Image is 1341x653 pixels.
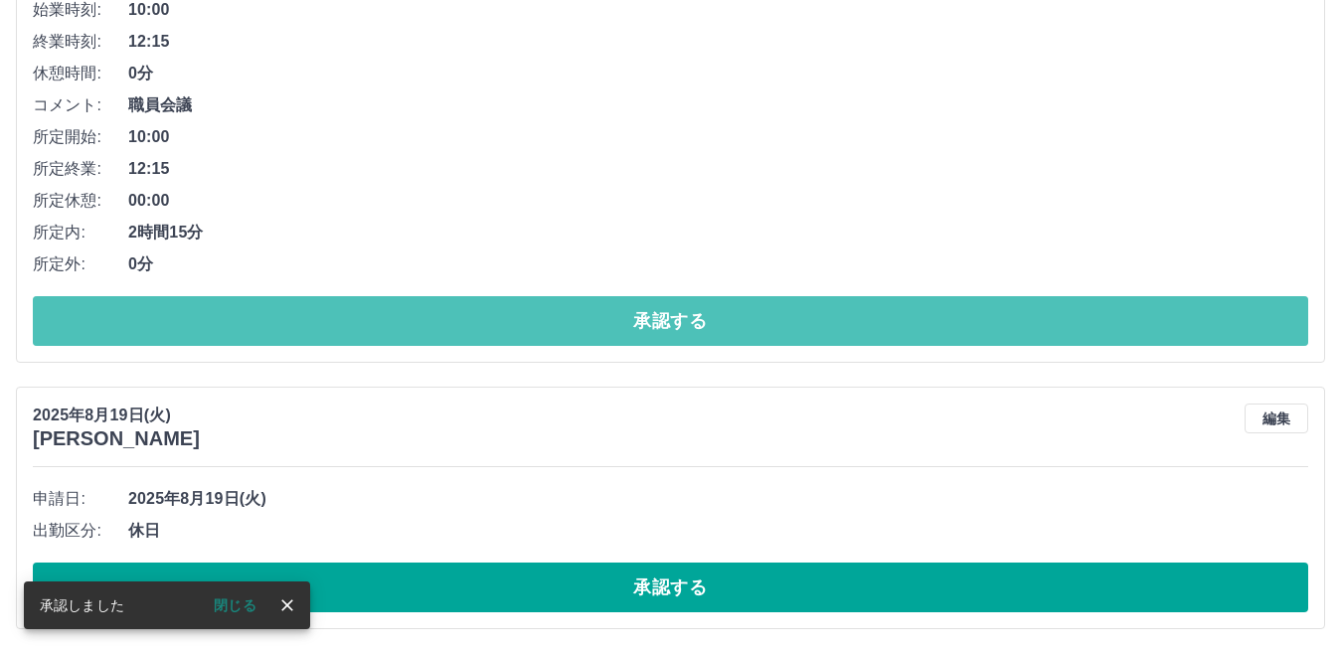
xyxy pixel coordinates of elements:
[33,93,128,117] span: コメント:
[128,189,1308,213] span: 00:00
[128,157,1308,181] span: 12:15
[33,30,128,54] span: 終業時刻:
[33,157,128,181] span: 所定終業:
[1245,404,1308,433] button: 編集
[128,487,1308,511] span: 2025年8月19日(火)
[33,221,128,245] span: 所定内:
[33,62,128,85] span: 休憩時間:
[40,587,124,623] div: 承認しました
[128,519,1308,543] span: 休日
[33,189,128,213] span: 所定休憩:
[128,221,1308,245] span: 2時間15分
[128,30,1308,54] span: 12:15
[33,427,200,450] h3: [PERSON_NAME]
[128,125,1308,149] span: 10:00
[128,93,1308,117] span: 職員会議
[128,252,1308,276] span: 0分
[272,590,302,620] button: close
[33,563,1308,612] button: 承認する
[33,404,200,427] p: 2025年8月19日(火)
[33,252,128,276] span: 所定外:
[33,487,128,511] span: 申請日:
[128,62,1308,85] span: 0分
[33,519,128,543] span: 出勤区分:
[33,125,128,149] span: 所定開始:
[198,590,272,620] button: 閉じる
[33,296,1308,346] button: 承認する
